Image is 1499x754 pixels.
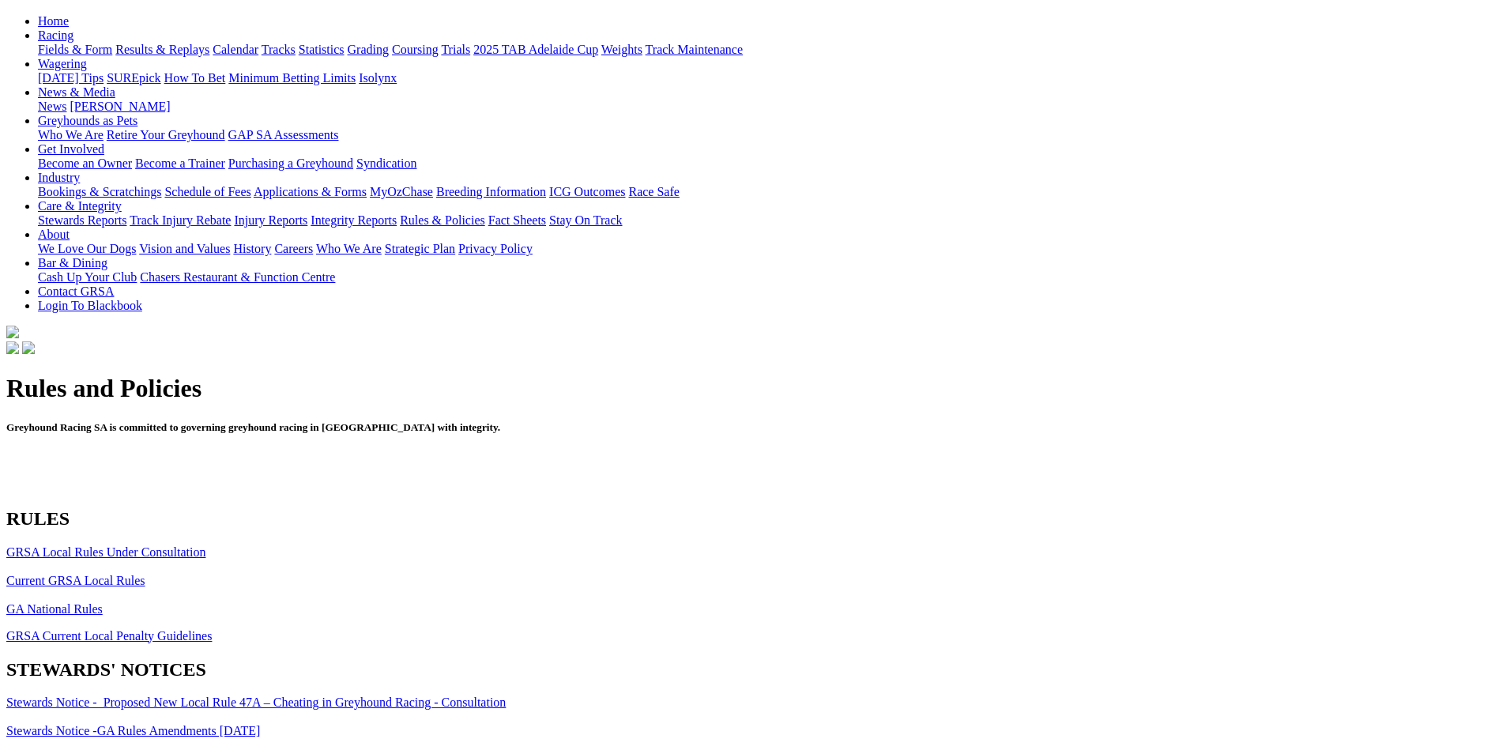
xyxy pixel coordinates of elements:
a: Fields & Form [38,43,112,56]
a: Syndication [356,156,416,170]
a: 2025 TAB Adelaide Cup [473,43,598,56]
a: About [38,228,70,241]
a: Statistics [299,43,345,56]
a: Stewards Notice - Proposed New Local Rule 47A – Cheating in Greyhound Racing - Consultation [6,696,506,709]
a: MyOzChase [370,185,433,198]
a: Calendar [213,43,258,56]
a: News & Media [38,85,115,99]
a: GRSA Local Rules Under Consultation [6,545,205,559]
a: Greyhounds as Pets [38,114,137,127]
a: Rules & Policies [400,213,485,227]
a: We Love Our Dogs [38,242,136,255]
h5: Greyhound Racing SA is committed to governing greyhound racing in [GEOGRAPHIC_DATA] with integrity. [6,421,1493,434]
a: SUREpick [107,71,160,85]
a: GRSA Current Local Penalty Guidelines [6,629,212,643]
a: Applications & Forms [254,185,367,198]
a: Get Involved [38,142,104,156]
div: About [38,242,1493,256]
img: logo-grsa-white.png [6,326,19,338]
h2: RULES [6,508,1493,530]
a: Schedule of Fees [164,185,250,198]
a: History [233,242,271,255]
a: Login To Blackbook [38,299,142,312]
div: Care & Integrity [38,213,1493,228]
a: Stewards Notice -GA Rules Amendments [DATE] [6,724,260,737]
a: Vision and Values [139,242,230,255]
a: GAP SA Assessments [228,128,339,141]
a: Wagering [38,57,87,70]
a: Become an Owner [38,156,132,170]
a: Trials [441,43,470,56]
div: Greyhounds as Pets [38,128,1493,142]
a: GA National Rules [6,602,103,616]
a: [PERSON_NAME] [70,100,170,113]
a: Become a Trainer [135,156,225,170]
a: Current GRSA Local Rules [6,574,145,587]
a: Tracks [262,43,296,56]
a: Breeding Information [436,185,546,198]
a: Stewards Reports [38,213,126,227]
a: [DATE] Tips [38,71,104,85]
a: Stay On Track [549,213,622,227]
div: Bar & Dining [38,270,1493,285]
a: Who We Are [38,128,104,141]
a: Racing [38,28,73,42]
img: twitter.svg [22,341,35,354]
a: Care & Integrity [38,199,122,213]
div: Racing [38,43,1493,57]
div: Industry [38,185,1493,199]
a: Who We Are [316,242,382,255]
a: Privacy Policy [458,242,533,255]
a: Isolynx [359,71,397,85]
a: Weights [601,43,642,56]
a: Minimum Betting Limits [228,71,356,85]
a: Bar & Dining [38,256,107,270]
a: Results & Replays [115,43,209,56]
a: Cash Up Your Club [38,270,137,284]
a: Home [38,14,69,28]
a: Coursing [392,43,439,56]
a: Fact Sheets [488,213,546,227]
a: Grading [348,43,389,56]
a: Contact GRSA [38,285,114,298]
h1: Rules and Policies [6,374,1493,403]
a: Careers [274,242,313,255]
a: Injury Reports [234,213,307,227]
a: Integrity Reports [311,213,397,227]
a: Bookings & Scratchings [38,185,161,198]
a: News [38,100,66,113]
a: ICG Outcomes [549,185,625,198]
h2: STEWARDS' NOTICES [6,659,1493,680]
a: Race Safe [628,185,679,198]
a: Purchasing a Greyhound [228,156,353,170]
a: Industry [38,171,80,184]
a: Strategic Plan [385,242,455,255]
a: Track Maintenance [646,43,743,56]
img: facebook.svg [6,341,19,354]
a: Chasers Restaurant & Function Centre [140,270,335,284]
div: News & Media [38,100,1493,114]
div: Wagering [38,71,1493,85]
a: How To Bet [164,71,226,85]
a: Track Injury Rebate [130,213,231,227]
a: Retire Your Greyhound [107,128,225,141]
div: Get Involved [38,156,1493,171]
